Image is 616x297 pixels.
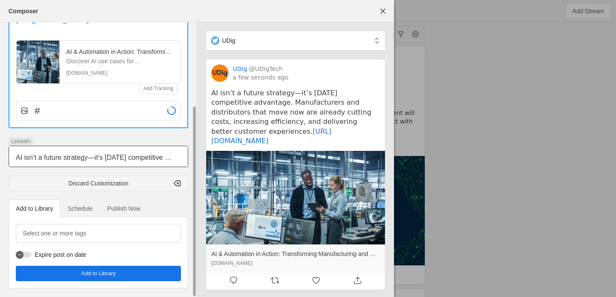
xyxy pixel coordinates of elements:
button: Add Tracking [140,83,177,94]
span: [URL][DOMAIN_NAME] [16,16,89,24]
a: [URL][DOMAIN_NAME] [211,127,332,145]
div: [DOMAIN_NAME] [66,70,173,76]
pre: AI isn’t a future strategy—it’s [DATE] competitive advantage. Manufacturers and distributors that... [211,88,380,146]
label: Expire post on date [31,250,86,259]
a: @UDigTech [249,65,283,73]
div: Discard Customization [15,179,181,188]
div: Composer [9,7,38,15]
span: [DOMAIN_NAME] [211,259,380,268]
img: cache [211,65,228,82]
button: Discard Customization [9,176,188,191]
div: AI & Automation in Action: Transforming Manufacturing and Distribution [66,47,173,56]
a: a few seconds ago [233,73,288,82]
span: Publish Now [107,206,141,212]
button: Add to Library [16,266,181,281]
a: AI & Automation in Action: Transforming Manufacturing and Distribution[DOMAIN_NAME] [206,244,385,273]
mat-label: Select one or more tags [23,228,86,238]
span: UDig [222,36,235,45]
span: AI isn’t a future strategy—it’s [DATE] competitive advantage. Manufacturers and distributors that... [16,154,178,190]
span: Schedule [68,206,92,212]
div: LinkedIn [9,137,33,146]
span: Add to Library [81,269,116,278]
span: AI & Automation in Action: Transforming Manufacturing and Distribution [211,250,380,258]
img: cache [206,151,385,244]
img: AI & Automation in Action: Transforming Manufacturing and Distribution [17,41,59,83]
span: Add to Library [16,206,53,212]
a: UDig [233,65,247,73]
p: Discover AI use cases for manufacturers and distributors to boost efficiency, cut costs, and stay... [66,57,173,65]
